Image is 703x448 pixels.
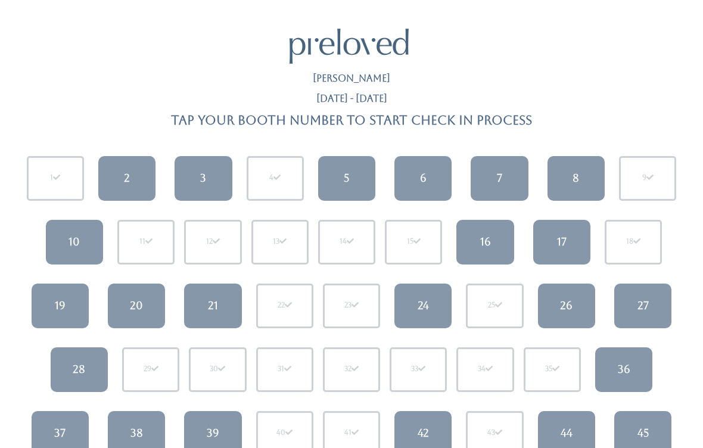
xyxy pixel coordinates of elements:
div: 37 [54,425,66,441]
div: 4 [269,173,281,183]
a: 5 [318,156,375,201]
div: 40 [276,428,293,438]
div: 7 [497,170,502,186]
a: 7 [471,156,528,201]
a: 8 [548,156,605,201]
a: 3 [175,156,232,201]
div: 16 [480,234,491,250]
div: 24 [418,298,429,313]
div: 26 [560,298,573,313]
div: 21 [208,298,218,313]
div: 8 [573,170,579,186]
div: 39 [207,425,219,441]
div: 34 [478,364,493,375]
div: 5 [344,170,349,186]
div: 45 [637,425,649,441]
div: 1 [50,173,60,183]
a: 16 [456,220,514,265]
div: 19 [55,298,66,313]
a: 20 [108,284,165,328]
a: 26 [538,284,595,328]
a: 10 [46,220,103,265]
h5: [DATE] - [DATE] [316,94,387,104]
a: 24 [394,284,452,328]
div: 6 [420,170,427,186]
a: 2 [98,156,155,201]
div: 15 [407,237,421,247]
div: 12 [206,237,220,247]
h5: [PERSON_NAME] [313,73,390,84]
div: 13 [273,237,287,247]
div: 9 [642,173,654,183]
a: 21 [184,284,241,328]
a: 19 [32,284,89,328]
div: 31 [278,364,291,375]
div: 25 [488,300,502,311]
div: 44 [561,425,573,441]
div: 43 [487,428,502,438]
div: 41 [344,428,359,438]
div: 10 [69,234,80,250]
h4: Tap your booth number to start check in process [171,113,532,127]
a: 28 [51,347,108,392]
div: 29 [144,364,158,375]
div: 35 [545,364,559,375]
div: 3 [200,170,206,186]
div: 18 [626,237,640,247]
div: 27 [637,298,649,313]
img: preloved logo [290,29,409,64]
div: 28 [73,362,85,377]
a: 17 [533,220,590,265]
div: 17 [557,234,567,250]
div: 33 [411,364,425,375]
div: 23 [344,300,359,311]
div: 2 [124,170,130,186]
a: 27 [614,284,671,328]
div: 38 [130,425,143,441]
div: 30 [210,364,225,375]
div: 36 [618,362,630,377]
div: 22 [278,300,292,311]
a: 36 [595,347,652,392]
div: 20 [130,298,143,313]
a: 6 [394,156,452,201]
div: 11 [139,237,153,247]
div: 32 [344,364,359,375]
div: 42 [418,425,429,441]
div: 14 [340,237,354,247]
